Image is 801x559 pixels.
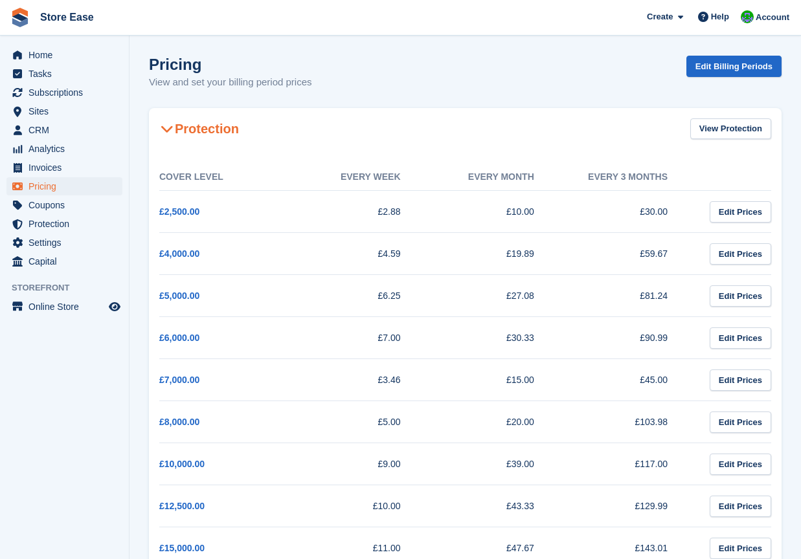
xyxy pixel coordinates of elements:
a: Edit Prices [710,411,771,433]
span: Analytics [28,140,106,158]
td: £2.88 [293,191,426,233]
td: £9.00 [293,443,426,485]
a: menu [6,65,122,83]
td: £10.00 [427,191,560,233]
a: menu [6,234,122,252]
span: Capital [28,252,106,270]
a: menu [6,102,122,120]
a: menu [6,121,122,139]
a: menu [6,177,122,195]
td: £117.00 [560,443,694,485]
img: stora-icon-8386f47178a22dfd0bd8f6a31ec36ba5ce8667c1dd55bd0f319d3a0aa187defe.svg [10,8,30,27]
span: Create [647,10,673,23]
td: £27.08 [427,275,560,317]
th: Cover Level [159,164,293,191]
td: £30.33 [427,317,560,359]
a: menu [6,196,122,214]
th: Every week [293,164,426,191]
td: £129.99 [560,485,694,527]
span: Coupons [28,196,106,214]
td: £4.59 [293,233,426,275]
td: £39.00 [427,443,560,485]
a: £15,000.00 [159,543,205,553]
h1: Pricing [149,56,312,73]
td: £103.98 [560,401,694,443]
span: Help [711,10,729,23]
span: Protection [28,215,106,233]
td: £3.46 [293,359,426,401]
span: Home [28,46,106,64]
h2: Protection [159,121,239,137]
th: Every 3 months [560,164,694,191]
span: Sites [28,102,106,120]
a: menu [6,46,122,64]
a: menu [6,83,122,102]
td: £20.00 [427,401,560,443]
a: menu [6,159,122,177]
td: £81.24 [560,275,694,317]
a: Edit Billing Periods [686,56,782,77]
a: £8,000.00 [159,417,199,427]
a: £7,000.00 [159,375,199,385]
td: £59.67 [560,233,694,275]
td: £15.00 [427,359,560,401]
a: £6,000.00 [159,333,199,343]
a: Preview store [107,299,122,314]
p: View and set your billing period prices [149,75,312,90]
a: Edit Prices [710,243,771,265]
a: £10,000.00 [159,459,205,469]
span: Account [756,11,789,24]
a: View Protection [690,118,771,140]
a: menu [6,215,122,233]
a: £2,500.00 [159,206,199,217]
td: £7.00 [293,317,426,359]
td: £90.99 [560,317,694,359]
a: Edit Prices [710,454,771,475]
img: Neal Smitheringale [741,10,754,23]
a: Store Ease [35,6,99,28]
a: Edit Prices [710,327,771,349]
td: £19.89 [427,233,560,275]
td: £43.33 [427,485,560,527]
a: £5,000.00 [159,290,199,301]
th: Every month [427,164,560,191]
span: Online Store [28,298,106,316]
a: Edit Prices [710,201,771,223]
a: Edit Prices [710,369,771,391]
span: CRM [28,121,106,139]
a: menu [6,252,122,270]
td: £6.25 [293,275,426,317]
span: Tasks [28,65,106,83]
span: Invoices [28,159,106,177]
a: Edit Prices [710,285,771,307]
span: Storefront [12,281,129,294]
a: Edit Prices [710,496,771,517]
td: £45.00 [560,359,694,401]
td: £30.00 [560,191,694,233]
span: Settings [28,234,106,252]
span: Subscriptions [28,83,106,102]
a: Edit Prices [710,538,771,559]
td: £10.00 [293,485,426,527]
a: menu [6,298,122,316]
a: £12,500.00 [159,501,205,511]
span: Pricing [28,177,106,195]
a: £4,000.00 [159,248,199,259]
a: menu [6,140,122,158]
td: £5.00 [293,401,426,443]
